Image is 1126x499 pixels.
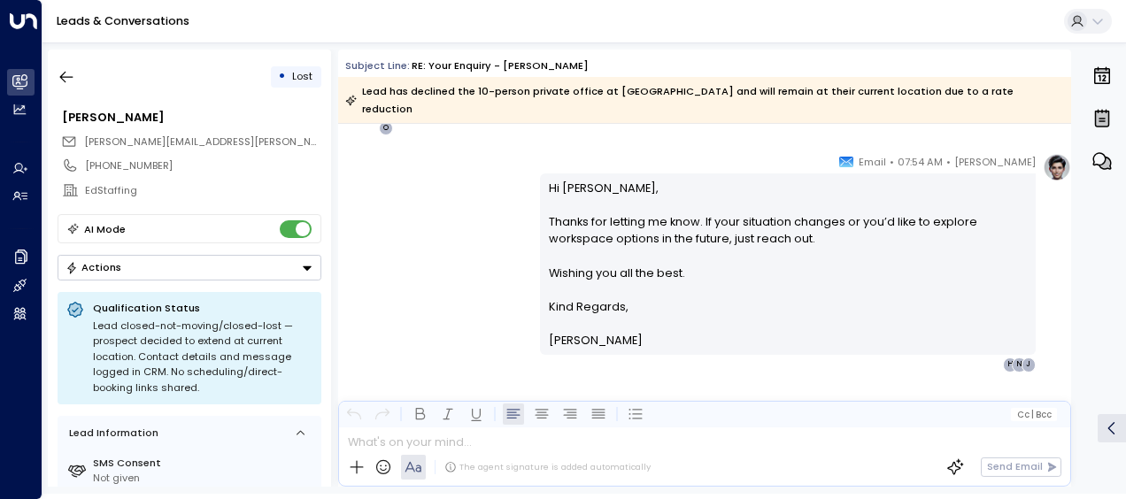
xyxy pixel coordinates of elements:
div: [PERSON_NAME] [62,109,320,126]
span: [PERSON_NAME] [954,153,1036,171]
span: • [890,153,894,171]
div: Actions [66,261,121,273]
p: Qualification Status [93,301,312,315]
span: Subject Line: [345,58,410,73]
span: jodie.marrison@edstaffing.co.uk [84,134,321,150]
button: Undo [343,403,365,425]
img: profile-logo.png [1043,153,1071,181]
button: Actions [58,255,321,280]
div: Lead Information [64,426,158,441]
span: [PERSON_NAME][EMAIL_ADDRESS][PERSON_NAME][DOMAIN_NAME] [84,134,420,149]
p: Hi [PERSON_NAME], Thanks for letting me know. If your situation changes or you’d like to explore ... [549,180,1028,298]
div: H [1003,357,1017,372]
a: Leads & Conversations [57,13,189,28]
span: Cc Bcc [1017,410,1052,419]
span: | [1031,410,1034,419]
span: • [946,153,951,171]
div: Lead closed-not-moving/closed-lost — prospect decided to extend at current location. Contact deta... [93,319,312,396]
div: J [1022,357,1036,372]
div: Button group with a nested menu [58,255,321,280]
div: N [1012,357,1026,372]
span: Kind Regards, [549,298,629,315]
span: Lost [292,69,312,83]
div: Not given [93,471,315,486]
div: AI Mode [84,220,126,238]
label: SMS Consent [93,456,315,471]
span: 07:54 AM [898,153,943,171]
span: [PERSON_NAME] [549,332,643,349]
div: RE: Your enquiry - [PERSON_NAME] [412,58,589,73]
div: [PHONE_NUMBER] [85,158,320,173]
div: The agent signature is added automatically [444,461,651,473]
button: Redo [372,403,393,425]
button: Cc|Bcc [1011,408,1057,421]
div: • [278,64,286,89]
span: Email [859,153,886,171]
div: EdStaffing [85,183,320,198]
div: Lead has declined the 10-person private office at [GEOGRAPHIC_DATA] and will remain at their curr... [345,82,1062,118]
div: O [379,121,393,135]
